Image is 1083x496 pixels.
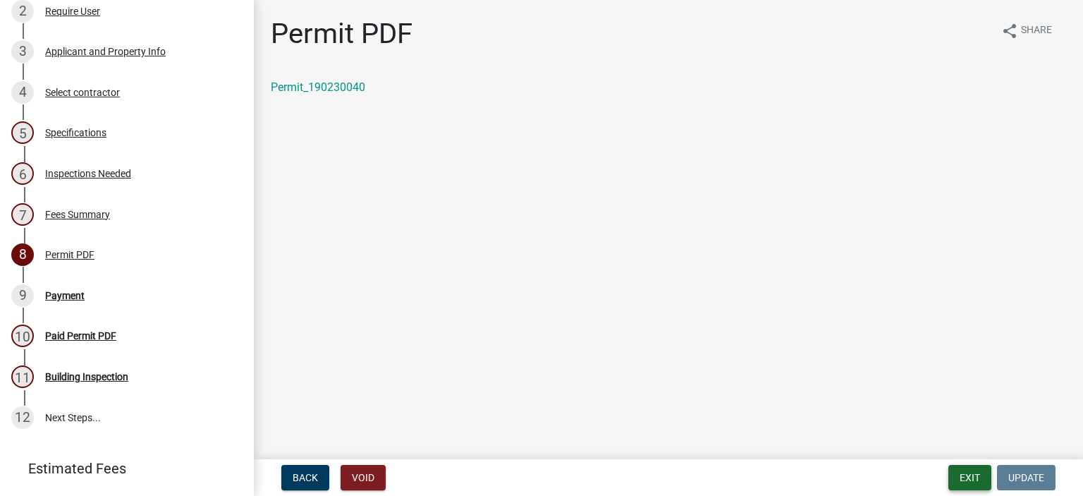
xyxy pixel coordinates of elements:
[45,128,106,138] div: Specifications
[11,203,34,226] div: 7
[997,465,1056,490] button: Update
[45,331,116,341] div: Paid Permit PDF
[45,87,120,97] div: Select contractor
[11,325,34,347] div: 10
[11,243,34,266] div: 8
[11,81,34,104] div: 4
[11,406,34,429] div: 12
[948,465,991,490] button: Exit
[45,250,94,260] div: Permit PDF
[990,17,1063,44] button: shareShare
[45,47,166,56] div: Applicant and Property Info
[11,454,231,483] a: Estimated Fees
[1008,472,1044,483] span: Update
[341,465,386,490] button: Void
[271,17,412,51] h1: Permit PDF
[45,372,128,382] div: Building Inspection
[45,210,110,219] div: Fees Summary
[11,162,34,185] div: 6
[11,40,34,63] div: 3
[45,6,100,16] div: Require User
[11,365,34,388] div: 11
[1021,23,1052,40] span: Share
[281,465,329,490] button: Back
[271,80,365,94] a: Permit_190230040
[45,169,131,179] div: Inspections Needed
[11,121,34,144] div: 5
[1001,23,1018,40] i: share
[11,284,34,307] div: 9
[293,472,318,483] span: Back
[45,291,85,301] div: Payment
